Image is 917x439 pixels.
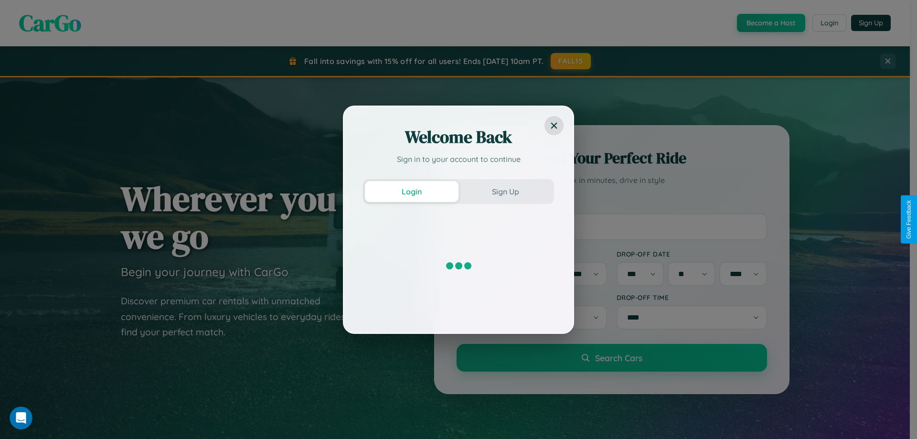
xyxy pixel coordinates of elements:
p: Sign in to your account to continue [363,153,554,165]
h2: Welcome Back [363,126,554,149]
div: Give Feedback [906,200,912,239]
iframe: Intercom live chat [10,407,32,429]
button: Login [365,181,458,202]
button: Sign Up [458,181,552,202]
